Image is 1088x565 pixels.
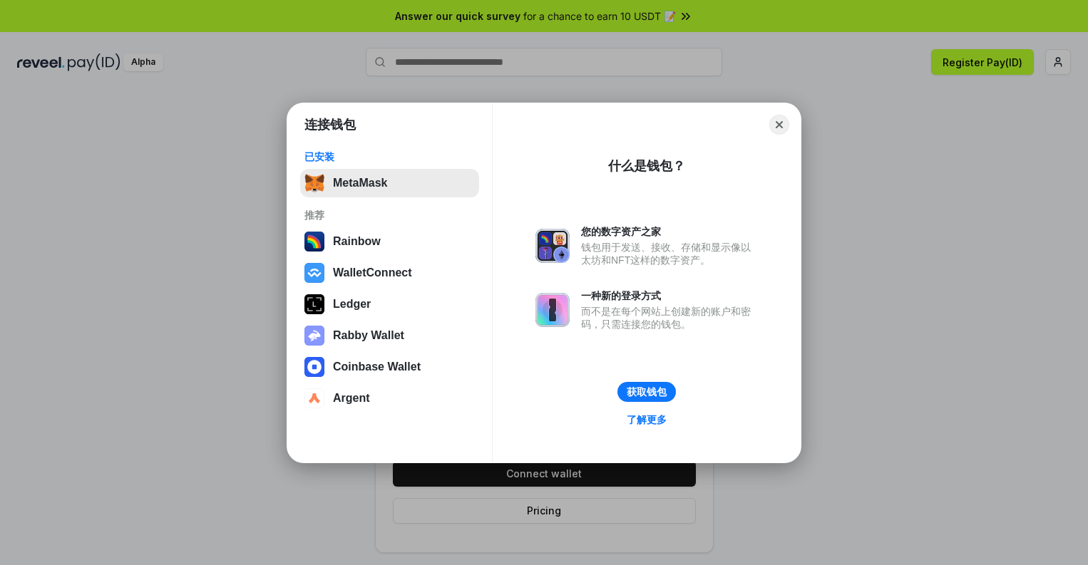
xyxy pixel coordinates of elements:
div: 钱包用于发送、接收、存储和显示像以太坊和NFT这样的数字资产。 [581,241,758,266]
div: 获取钱包 [627,385,667,398]
div: Coinbase Wallet [333,361,421,373]
img: svg+xml,%3Csvg%20fill%3D%22none%22%20height%3D%2233%22%20viewBox%3D%220%200%2035%2033%22%20width%... [304,173,324,193]
button: Close [769,115,789,135]
h1: 连接钱包 [304,116,356,133]
button: 获取钱包 [617,382,676,402]
img: svg+xml,%3Csvg%20xmlns%3D%22http%3A%2F%2Fwww.w3.org%2F2000%2Fsvg%22%20width%3D%2228%22%20height%3... [304,294,324,314]
div: 一种新的登录方式 [581,289,758,302]
div: Rainbow [333,235,381,248]
div: 了解更多 [627,413,667,426]
img: svg+xml,%3Csvg%20width%3D%2228%22%20height%3D%2228%22%20viewBox%3D%220%200%2028%2028%22%20fill%3D... [304,263,324,283]
img: svg+xml,%3Csvg%20width%3D%2228%22%20height%3D%2228%22%20viewBox%3D%220%200%2028%2028%22%20fill%3D... [304,388,324,408]
img: svg+xml,%3Csvg%20xmlns%3D%22http%3A%2F%2Fwww.w3.org%2F2000%2Fsvg%22%20fill%3D%22none%22%20viewBox... [535,293,570,327]
img: svg+xml,%3Csvg%20width%3D%2228%22%20height%3D%2228%22%20viewBox%3D%220%200%2028%2028%22%20fill%3D... [304,357,324,377]
button: Argent [300,384,479,413]
div: Ledger [333,298,371,311]
div: 已安装 [304,150,475,163]
img: svg+xml,%3Csvg%20xmlns%3D%22http%3A%2F%2Fwww.w3.org%2F2000%2Fsvg%22%20fill%3D%22none%22%20viewBox... [535,229,570,263]
div: WalletConnect [333,266,412,279]
div: Rabby Wallet [333,329,404,342]
div: Argent [333,392,370,405]
button: Ledger [300,290,479,318]
a: 了解更多 [618,410,675,429]
div: MetaMask [333,177,387,190]
button: Rabby Wallet [300,321,479,350]
img: svg+xml,%3Csvg%20width%3D%22120%22%20height%3D%22120%22%20viewBox%3D%220%200%20120%20120%22%20fil... [304,232,324,252]
div: 您的数字资产之家 [581,225,758,238]
div: 什么是钱包？ [608,157,685,175]
div: 而不是在每个网站上创建新的账户和密码，只需连接您的钱包。 [581,305,758,331]
button: WalletConnect [300,259,479,287]
div: 推荐 [304,209,475,222]
button: Rainbow [300,227,479,256]
img: svg+xml,%3Csvg%20xmlns%3D%22http%3A%2F%2Fwww.w3.org%2F2000%2Fsvg%22%20fill%3D%22none%22%20viewBox... [304,326,324,346]
button: Coinbase Wallet [300,353,479,381]
button: MetaMask [300,169,479,197]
